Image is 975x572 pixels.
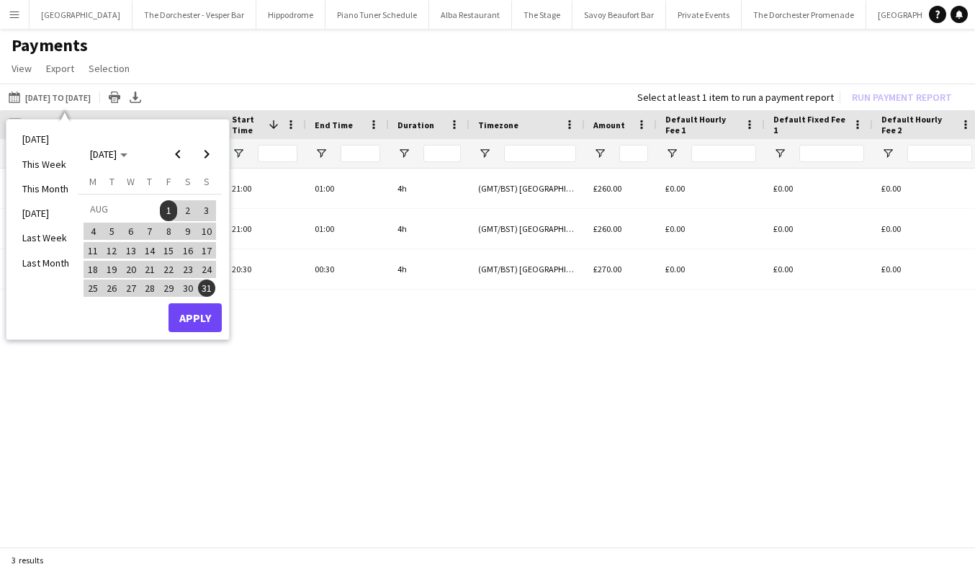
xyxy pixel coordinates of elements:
button: Hippodrome [256,1,325,29]
span: 27 [122,280,140,297]
button: Next month [192,140,221,169]
button: 25-08-2025 [84,279,102,298]
button: The Stage [512,1,572,29]
button: 23-08-2025 [178,260,197,279]
span: 18 [84,261,102,278]
app-action-btn: Export XLSX [127,89,144,106]
button: 20-08-2025 [122,260,140,279]
button: 16-08-2025 [178,241,197,259]
span: 2 [179,200,197,220]
input: Timezone Filter Input [504,145,576,162]
button: 18-08-2025 [84,260,102,279]
button: Previous month [163,140,192,169]
span: 8 [160,223,177,240]
button: 04-08-2025 [84,222,102,241]
div: £0.00 [765,249,873,289]
span: £260.00 [593,183,621,194]
button: 15-08-2025 [159,241,178,259]
div: 4h [389,169,469,208]
div: 21:00 [223,209,306,249]
input: Default Hourly Fee 2 Filter Input [907,145,972,162]
span: 24 [198,261,215,278]
span: 17 [198,242,215,259]
span: [DATE] [90,148,117,161]
div: 21:00 [223,169,306,208]
span: 26 [104,280,121,297]
button: 21-08-2025 [140,260,159,279]
span: 21 [141,261,158,278]
button: Piano Tuner Schedule [325,1,429,29]
button: 17-08-2025 [197,241,216,259]
div: 4h [389,209,469,249]
button: [DATE] to [DATE] [6,89,94,106]
span: 11 [84,242,102,259]
button: 06-08-2025 [122,222,140,241]
button: Open Filter Menu [593,147,606,160]
span: Duration [397,120,434,130]
span: Amount [593,120,625,130]
span: 4 [84,223,102,240]
button: The Dorchester - Vesper Bar [132,1,256,29]
button: 12-08-2025 [102,241,121,259]
td: AUG [84,200,159,222]
div: £0.00 [657,249,765,289]
span: Timezone [478,120,518,130]
button: Choose month and year [84,141,133,167]
button: 11-08-2025 [84,241,102,259]
input: Default Hourly Fee 1 Filter Input [691,145,756,162]
a: Export [40,59,80,78]
button: 02-08-2025 [178,200,197,222]
input: Default Fixed Fee 1 Filter Input [799,145,864,162]
button: Apply [169,303,222,332]
div: (GMT/BST) [GEOGRAPHIC_DATA] [469,249,585,289]
button: Open Filter Menu [665,147,678,160]
span: 22 [160,261,177,278]
li: This Month [14,176,78,201]
div: £0.00 [765,169,873,208]
button: 10-08-2025 [197,222,216,241]
input: Start Time Filter Input [258,145,297,162]
span: 16 [179,242,197,259]
span: F [166,175,171,188]
button: Open Filter Menu [478,147,491,160]
li: This Week [14,152,78,176]
span: 13 [122,242,140,259]
span: 1 [160,200,177,220]
span: £260.00 [593,223,621,234]
button: Open Filter Menu [773,147,786,160]
span: 28 [141,280,158,297]
span: 20 [122,261,140,278]
span: 7 [141,223,158,240]
button: 28-08-2025 [140,279,159,298]
li: [DATE] [14,127,78,151]
div: £0.00 [657,209,765,249]
button: [GEOGRAPHIC_DATA] [30,1,132,29]
div: 00:30 [306,249,389,289]
button: 31-08-2025 [197,279,216,298]
div: £0.00 [657,169,765,208]
span: 29 [160,280,177,297]
span: 9 [179,223,197,240]
div: £0.00 [765,209,873,249]
div: 20:30 [223,249,306,289]
span: 15 [160,242,177,259]
button: 30-08-2025 [178,279,197,298]
button: Alba Restaurant [429,1,512,29]
span: 19 [104,261,121,278]
span: M [89,175,96,188]
span: T [109,175,114,188]
button: 27-08-2025 [122,279,140,298]
button: 09-08-2025 [178,222,197,241]
span: 30 [179,280,197,297]
span: 25 [84,280,102,297]
button: 22-08-2025 [159,260,178,279]
span: 23 [179,261,197,278]
li: [DATE] [14,201,78,225]
span: 31 [198,280,215,297]
button: Open Filter Menu [232,147,245,160]
div: Select at least 1 item to run a payment report [637,91,834,104]
span: 14 [141,242,158,259]
button: 29-08-2025 [159,279,178,298]
app-action-btn: Print [106,89,123,106]
span: S [185,175,191,188]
